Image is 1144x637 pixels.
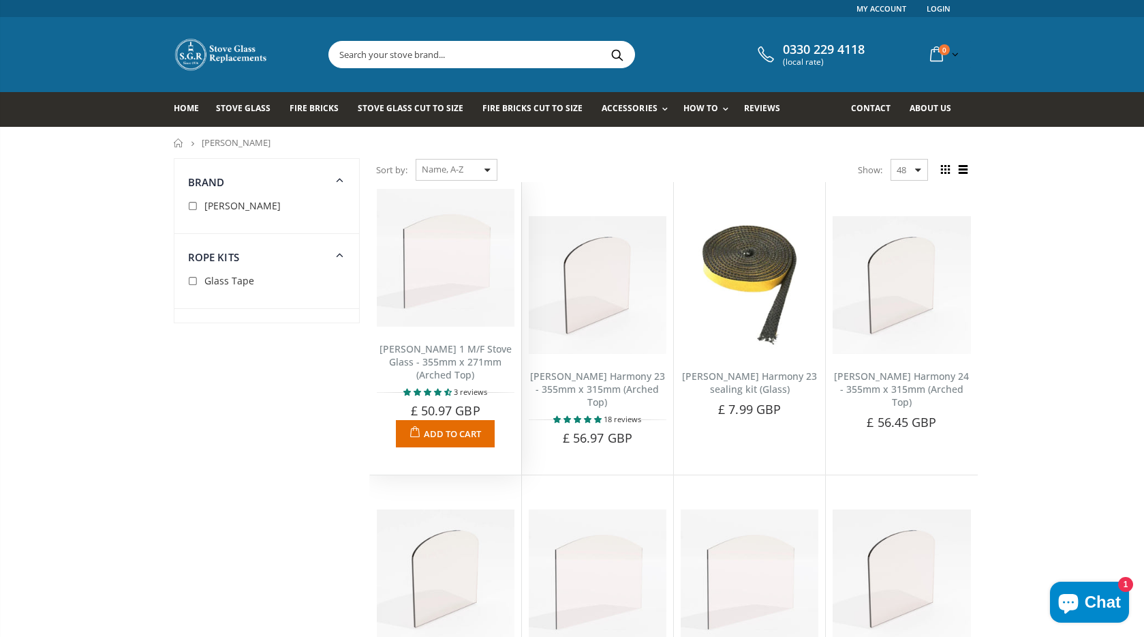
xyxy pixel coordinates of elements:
[216,92,281,127] a: Stove Glass
[858,159,882,181] span: Show:
[744,92,790,127] a: Reviews
[396,420,495,447] button: Add to Cart
[683,102,718,114] span: How To
[202,136,270,149] span: [PERSON_NAME]
[956,162,971,177] span: List view
[174,38,269,72] img: Stove Glass Replacement
[851,102,891,114] span: Contact
[204,199,281,212] span: [PERSON_NAME]
[910,92,961,127] a: About us
[602,42,633,68] button: Search
[851,92,901,127] a: Contact
[938,162,953,177] span: Grid view
[424,428,481,440] span: Add to Cart
[563,430,632,446] span: £ 56.97 GBP
[602,102,657,114] span: Accessories
[754,42,865,67] a: 0330 229 4118 (local rate)
[403,387,454,397] span: 4.67 stars
[454,387,487,397] span: 3 reviews
[358,92,474,127] a: Stove Glass Cut To Size
[380,342,512,381] a: [PERSON_NAME] 1 M/F Stove Glass - 355mm x 271mm (Arched Top)
[377,189,514,327] img: Nestor Harmony 1 M/F arched top stove glass
[783,57,865,67] span: (local rate)
[553,414,604,424] span: 4.94 stars
[783,42,865,57] span: 0330 229 4118
[290,92,349,127] a: Fire Bricks
[174,102,199,114] span: Home
[188,250,239,264] span: Rope Kits
[188,175,225,189] span: Brand
[482,102,583,114] span: Fire Bricks Cut To Size
[204,274,254,287] span: Glass Tape
[529,216,666,354] img: Nestor Martin Harmony 23 replacement stove glass
[411,402,480,419] span: £ 50.97 GBP
[683,92,735,127] a: How To
[602,92,674,127] a: Accessories
[910,102,951,114] span: About us
[718,401,781,417] span: £ 7.99 GBP
[939,44,950,55] span: 0
[290,102,339,114] span: Fire Bricks
[530,370,665,409] a: [PERSON_NAME] Harmony 23 - 355mm x 315mm (Arched Top)
[376,158,407,182] span: Sort by:
[482,92,593,127] a: Fire Bricks Cut To Size
[925,41,961,68] a: 0
[174,138,184,147] a: Home
[682,370,817,396] a: [PERSON_NAME] Harmony 23 sealing kit (Glass)
[744,102,780,114] span: Reviews
[604,414,641,424] span: 18 reviews
[216,102,270,114] span: Stove Glass
[358,102,463,114] span: Stove Glass Cut To Size
[867,414,936,430] span: £ 56.45 GBP
[833,216,970,354] img: Nestor Martin Harmony 24 arched top stove glass
[174,92,209,127] a: Home
[681,216,818,354] img: Nestor Martin Harmony 43 sealing kit (Glass)
[329,42,787,68] input: Search your stove brand...
[834,370,969,409] a: [PERSON_NAME] Harmony 24 - 355mm x 315mm (Arched Top)
[1046,582,1133,626] inbox-online-store-chat: Shopify online store chat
